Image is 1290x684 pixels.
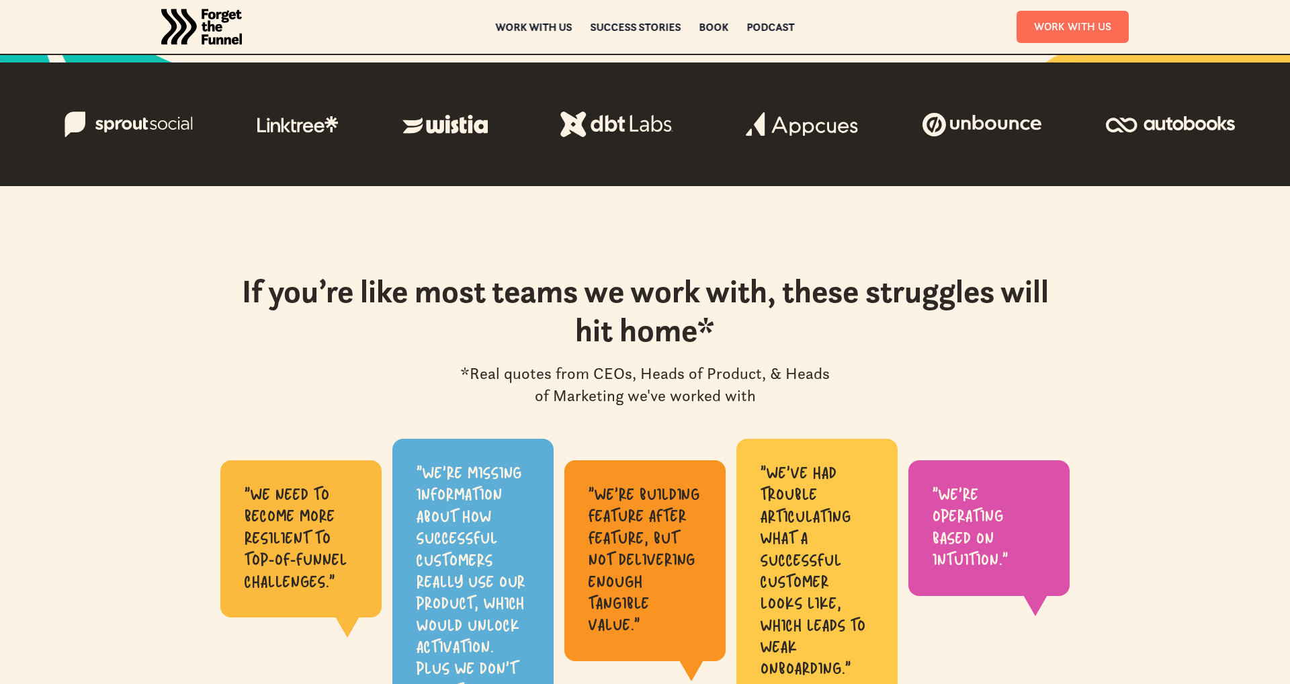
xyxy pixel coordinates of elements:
div: "We've had trouble articulating what a successful customer looks like, which leads to weak onboar... [761,463,873,681]
a: Work with us [496,22,572,32]
a: Book [699,22,729,32]
div: "we're building feature after feature, but not delivering enough tangible value." [589,484,701,637]
div: "We need to become more resilient to top-of-funnel challenges." [245,484,357,593]
a: Success Stories [591,22,681,32]
a: Podcast [747,22,795,32]
a: Work With Us [1017,11,1129,42]
div: "We're operating based on intuition." [933,484,1045,572]
div: *Real quotes from CEOs, Heads of Product, & Heads of Marketing we've worked with [453,363,837,407]
h2: If you’re like most teams we work with, these struggles will hit home* [228,272,1062,349]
